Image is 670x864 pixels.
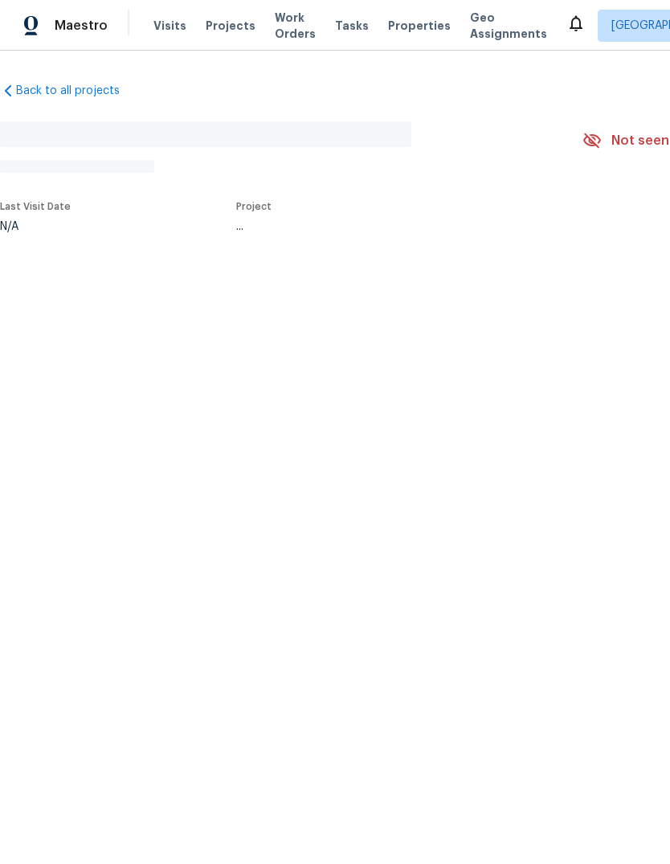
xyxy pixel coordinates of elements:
[470,10,547,42] span: Geo Assignments
[236,221,545,232] div: ...
[206,18,255,34] span: Projects
[335,20,369,31] span: Tasks
[275,10,316,42] span: Work Orders
[388,18,451,34] span: Properties
[236,202,272,211] span: Project
[55,18,108,34] span: Maestro
[153,18,186,34] span: Visits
